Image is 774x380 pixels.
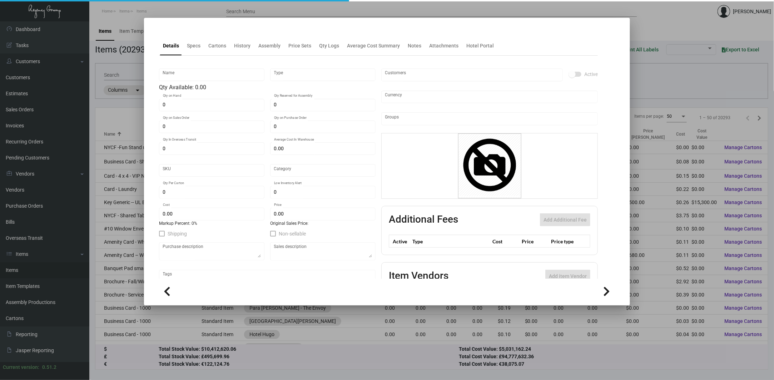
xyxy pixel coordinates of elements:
[545,270,590,283] button: Add item Vendor
[466,42,494,50] div: Hotel Portal
[159,83,376,92] div: Qty Available: 0.00
[234,42,250,50] div: History
[288,42,311,50] div: Price Sets
[491,235,520,248] th: Cost
[208,42,226,50] div: Cartons
[168,229,187,238] span: Shipping
[540,213,590,226] button: Add Additional Fee
[163,42,179,50] div: Details
[385,116,594,122] input: Add new..
[389,270,448,283] h2: Item Vendors
[389,213,458,226] h2: Additional Fees
[347,42,400,50] div: Average Cost Summary
[42,364,56,371] div: 0.51.2
[550,235,582,248] th: Price type
[549,273,587,279] span: Add item Vendor
[584,70,598,78] span: Active
[429,42,458,50] div: Attachments
[258,42,281,50] div: Assembly
[520,235,550,248] th: Price
[544,217,587,223] span: Add Additional Fee
[319,42,339,50] div: Qty Logs
[389,235,411,248] th: Active
[279,229,306,238] span: Non-sellable
[3,364,39,371] div: Current version:
[411,235,491,248] th: Type
[385,72,559,78] input: Add new..
[408,42,421,50] div: Notes
[187,42,200,50] div: Specs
